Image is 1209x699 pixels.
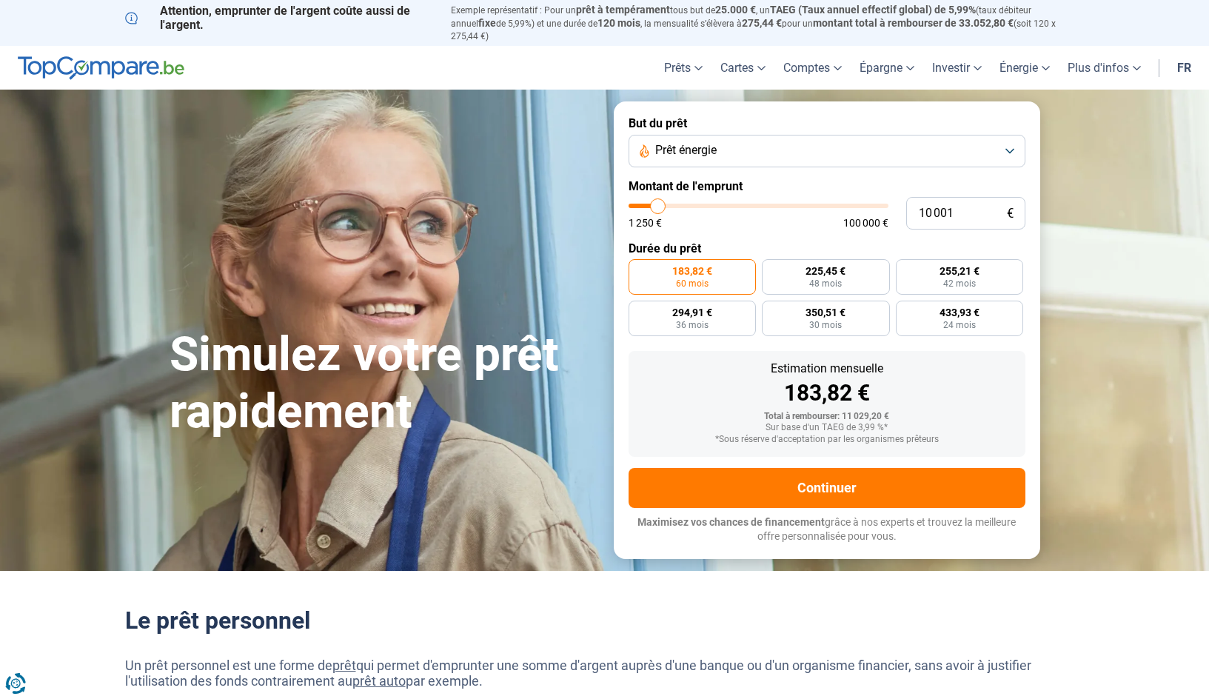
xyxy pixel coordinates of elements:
h2: Le prêt personnel [125,606,1085,635]
span: 100 000 € [843,218,888,228]
span: 294,91 € [672,307,712,318]
a: prêt auto [352,673,406,689]
p: Un prêt personnel est une forme de qui permet d'emprunter une somme d'argent auprès d'une banque ... [125,658,1085,689]
button: Continuer [629,468,1025,508]
span: TAEG (Taux annuel effectif global) de 5,99% [770,4,976,16]
span: 24 mois [943,321,976,330]
label: But du prêt [629,116,1025,130]
img: TopCompare [18,56,184,80]
p: Attention, emprunter de l'argent coûte aussi de l'argent. [125,4,433,32]
a: fr [1168,46,1200,90]
label: Durée du prêt [629,241,1025,255]
div: *Sous réserve d'acceptation par les organismes prêteurs [640,435,1014,445]
a: Cartes [711,46,774,90]
a: Épargne [851,46,923,90]
span: 25.000 € [715,4,756,16]
span: Maximisez vos chances de financement [637,516,825,528]
span: 60 mois [676,279,709,288]
span: 30 mois [809,321,842,330]
span: 225,45 € [806,266,845,276]
div: Total à rembourser: 11 029,20 € [640,412,1014,422]
span: € [1007,207,1014,220]
span: montant total à rembourser de 33.052,80 € [813,17,1014,29]
span: 255,21 € [940,266,979,276]
a: Énergie [991,46,1059,90]
button: Prêt énergie [629,135,1025,167]
span: 42 mois [943,279,976,288]
span: 36 mois [676,321,709,330]
span: 275,44 € [742,17,782,29]
span: 1 250 € [629,218,662,228]
a: Prêts [655,46,711,90]
span: 120 mois [597,17,640,29]
div: Estimation mensuelle [640,363,1014,375]
a: Comptes [774,46,851,90]
a: prêt [332,658,356,673]
p: Exemple représentatif : Pour un tous but de , un (taux débiteur annuel de 5,99%) et une durée de ... [451,4,1085,42]
a: Investir [923,46,991,90]
div: 183,82 € [640,382,1014,404]
div: Sur base d'un TAEG de 3,99 %* [640,423,1014,433]
h1: Simulez votre prêt rapidement [170,327,596,441]
span: 350,51 € [806,307,845,318]
label: Montant de l'emprunt [629,179,1025,193]
p: grâce à nos experts et trouvez la meilleure offre personnalisée pour vous. [629,515,1025,544]
span: fixe [478,17,496,29]
span: 433,93 € [940,307,979,318]
span: prêt à tempérament [576,4,670,16]
a: Plus d'infos [1059,46,1150,90]
span: 183,82 € [672,266,712,276]
span: 48 mois [809,279,842,288]
span: Prêt énergie [655,142,717,158]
